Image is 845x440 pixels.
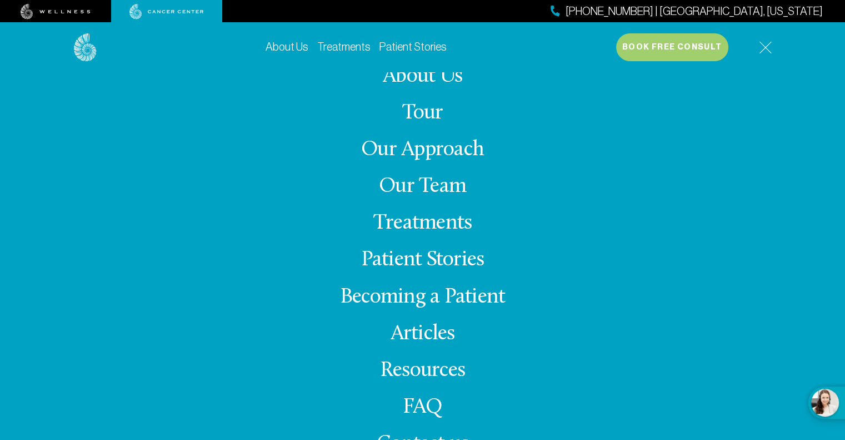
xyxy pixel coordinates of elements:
[129,4,204,19] img: cancer center
[21,4,91,19] img: wellness
[379,41,447,53] a: Patient Stories
[402,102,443,124] a: Tour
[74,33,97,62] img: logo
[361,139,484,161] a: Our Approach
[566,3,823,19] span: [PHONE_NUMBER] | [GEOGRAPHIC_DATA], [US_STATE]
[380,360,465,382] a: Resources
[379,176,466,197] a: Our Team
[361,249,484,271] a: Patient Stories
[340,286,505,308] a: Becoming a Patient
[383,66,462,87] a: About Us
[403,397,443,418] a: FAQ
[317,41,371,53] a: Treatments
[616,33,728,61] button: Book Free Consult
[266,41,308,53] a: About Us
[373,212,472,234] a: Treatments
[551,3,823,19] a: [PHONE_NUMBER] | [GEOGRAPHIC_DATA], [US_STATE]
[391,323,455,345] a: Articles
[759,41,772,54] img: icon-hamburger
